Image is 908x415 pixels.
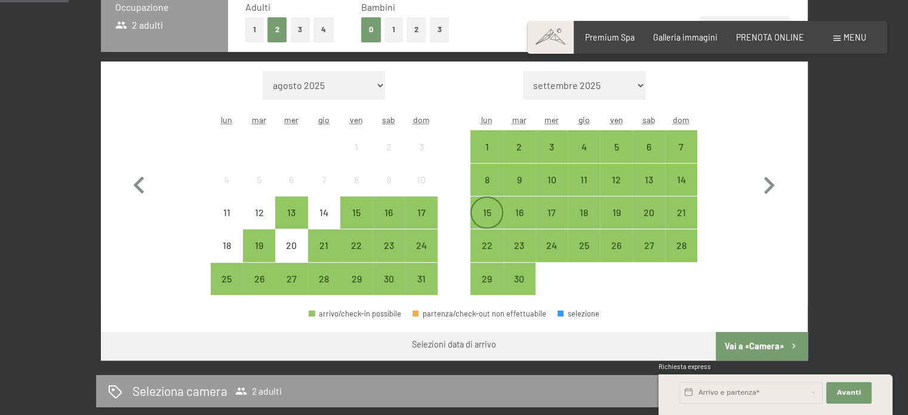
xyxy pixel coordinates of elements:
[716,332,807,361] button: Vai a «Camera»
[665,164,697,196] div: Sun Sep 14 2025
[578,115,590,125] abbr: giovedì
[472,175,501,205] div: 8
[537,142,567,172] div: 3
[275,229,307,262] div: arrivo/check-in non effettuabile
[373,263,405,295] div: Sat Aug 30 2025
[600,130,632,162] div: Fri Sep 05 2025
[470,130,503,162] div: Mon Sep 01 2025
[308,164,340,196] div: Thu Aug 07 2025
[212,274,242,304] div: 25
[537,241,567,270] div: 24
[373,130,405,162] div: Sat Aug 02 2025
[600,229,632,262] div: arrivo/check-in possibile
[373,130,405,162] div: arrivo/check-in non effettuabile
[503,229,535,262] div: Tue Sep 23 2025
[244,175,274,205] div: 5
[472,208,501,238] div: 15
[211,164,243,196] div: Mon Aug 04 2025
[503,229,535,262] div: arrivo/check-in possibile
[472,142,501,172] div: 1
[338,236,429,248] span: Consenso marketing*
[503,196,535,229] div: arrivo/check-in possibile
[374,208,404,238] div: 16
[212,175,242,205] div: 4
[405,164,437,196] div: arrivo/check-in non effettuabile
[407,17,426,42] button: 2
[340,164,373,196] div: Fri Aug 08 2025
[406,241,436,270] div: 24
[406,208,436,238] div: 17
[340,263,373,295] div: Fri Aug 29 2025
[340,196,373,229] div: Fri Aug 15 2025
[341,274,371,304] div: 29
[340,229,373,262] div: arrivo/check-in possibile
[666,208,696,238] div: 21
[276,274,306,304] div: 27
[308,229,340,262] div: Thu Aug 21 2025
[340,229,373,262] div: Fri Aug 22 2025
[503,164,535,196] div: arrivo/check-in possibile
[374,142,404,172] div: 2
[633,130,665,162] div: arrivo/check-in possibile
[503,196,535,229] div: Tue Sep 16 2025
[634,175,664,205] div: 13
[313,17,334,42] button: 4
[341,175,371,205] div: 8
[309,310,401,318] div: arrivo/check-in possibile
[666,175,696,205] div: 14
[340,196,373,229] div: arrivo/check-in possibile
[535,164,568,196] div: Wed Sep 10 2025
[361,1,395,13] span: Bambini
[308,263,340,295] div: Thu Aug 28 2025
[267,17,287,42] button: 2
[470,164,503,196] div: Mon Sep 08 2025
[243,164,275,196] div: arrivo/check-in non effettuabile
[600,164,632,196] div: arrivo/check-in possibile
[837,388,861,398] span: Avanti
[413,310,546,318] div: partenza/check-out non effettuabile
[235,385,282,397] span: 2 adulti
[600,196,632,229] div: arrivo/check-in possibile
[537,175,567,205] div: 10
[568,229,600,262] div: arrivo/check-in possibile
[736,32,804,42] a: PRENOTA ONLINE
[373,196,405,229] div: arrivo/check-in possibile
[373,229,405,262] div: arrivo/check-in possibile
[308,196,340,229] div: Thu Aug 14 2025
[275,196,307,229] div: arrivo/check-in possibile
[244,208,274,238] div: 12
[665,229,697,262] div: arrivo/check-in possibile
[569,142,599,172] div: 4
[309,241,339,270] div: 21
[601,241,631,270] div: 26
[275,229,307,262] div: Wed Aug 20 2025
[243,164,275,196] div: Tue Aug 05 2025
[212,241,242,270] div: 18
[412,339,496,351] div: Selezioni data di arrivo
[374,241,404,270] div: 23
[569,175,599,205] div: 11
[600,196,632,229] div: Fri Sep 19 2025
[665,196,697,229] div: arrivo/check-in possibile
[666,241,696,270] div: 28
[340,130,373,162] div: Fri Aug 01 2025
[374,274,404,304] div: 30
[535,229,568,262] div: Wed Sep 24 2025
[115,19,164,32] span: 2 adulti
[291,17,310,42] button: 3
[276,208,306,238] div: 13
[470,263,503,295] div: Mon Sep 29 2025
[504,241,534,270] div: 23
[405,229,437,262] div: Sun Aug 24 2025
[537,208,567,238] div: 17
[470,263,503,295] div: arrivo/check-in possibile
[243,263,275,295] div: arrivo/check-in possibile
[634,208,664,238] div: 20
[308,164,340,196] div: arrivo/check-in non effettuabile
[470,164,503,196] div: arrivo/check-in possibile
[512,115,527,125] abbr: martedì
[600,229,632,262] div: Fri Sep 26 2025
[243,229,275,262] div: Tue Aug 19 2025
[535,164,568,196] div: arrivo/check-in possibile
[504,274,534,304] div: 30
